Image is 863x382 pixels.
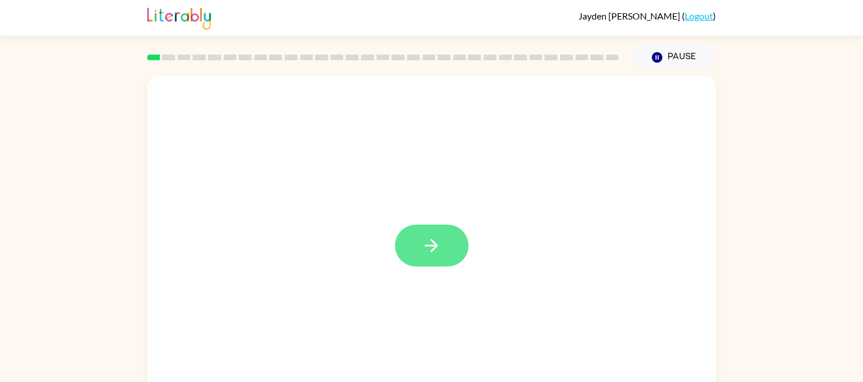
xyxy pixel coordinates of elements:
[685,10,714,21] a: Logout
[633,44,716,71] button: Pause
[147,5,211,30] img: Literably
[579,10,716,21] div: ( )
[579,10,682,21] span: Jayden [PERSON_NAME]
